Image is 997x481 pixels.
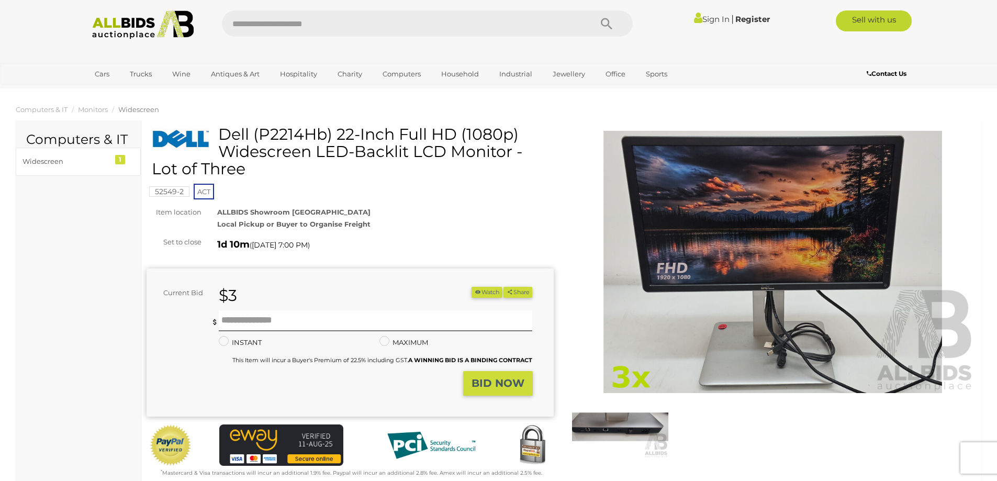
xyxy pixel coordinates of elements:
[731,13,734,25] span: |
[867,70,906,77] b: Contact Us
[463,371,533,396] button: BID NOW
[23,155,109,167] div: Widescreen
[88,65,116,83] a: Cars
[379,337,428,349] label: MAXIMUM
[273,65,324,83] a: Hospitality
[194,184,214,199] span: ACT
[78,105,108,114] a: Monitors
[250,241,310,249] span: ( )
[219,337,262,349] label: INSTANT
[503,287,532,298] button: Share
[472,287,502,298] li: Watch this item
[219,424,343,466] img: eWAY Payment Gateway
[836,10,912,31] a: Sell with us
[123,65,159,83] a: Trucks
[161,469,542,476] small: Mastercard & Visa transactions will incur an additional 1.9% fee. Paypal will incur an additional...
[694,14,730,24] a: Sign In
[408,356,532,364] b: A WINNING BID IS A BINDING CONTRACT
[152,126,551,177] h1: Dell (P2214Hb) 22-Inch Full HD (1080p) Widescreen LED-Backlit LCD Monitor - Lot of Three
[147,287,211,299] div: Current Bid
[26,132,130,147] h2: Computers & IT
[217,220,371,228] strong: Local Pickup or Buyer to Organise Freight
[735,14,770,24] a: Register
[599,65,632,83] a: Office
[232,356,532,364] small: This Item will incur a Buyer's Premium of 22.5% including GST.
[88,83,176,100] a: [GEOGRAPHIC_DATA]
[472,377,524,389] strong: BID NOW
[16,105,68,114] a: Computers & IT
[511,424,553,466] img: Secured by Rapid SSL
[152,128,210,150] img: Dell (P2214Hb) 22-Inch Full HD (1080p) Widescreen LED-Backlit LCD Monitor - Lot of Three
[217,208,371,216] strong: ALLBIDS Showroom [GEOGRAPHIC_DATA]
[867,68,909,80] a: Contact Us
[86,10,200,39] img: Allbids.com.au
[492,65,539,83] a: Industrial
[219,286,237,305] strong: $3
[139,236,209,248] div: Set to close
[434,65,486,83] a: Household
[149,186,189,197] mark: 52549-2
[639,65,674,83] a: Sports
[165,65,197,83] a: Wine
[118,105,159,114] a: Widescreen
[149,187,189,196] a: 52549-2
[379,424,484,466] img: PCI DSS compliant
[472,287,502,298] button: Watch
[252,240,308,250] span: [DATE] 7:00 PM
[204,65,266,83] a: Antiques & Art
[149,424,192,466] img: Official PayPal Seal
[580,10,633,37] button: Search
[376,65,428,83] a: Computers
[546,65,592,83] a: Jewellery
[331,65,369,83] a: Charity
[115,155,125,164] div: 1
[16,148,141,175] a: Widescreen 1
[569,131,977,393] img: Dell (P2214Hb) 22-Inch Full HD (1080p) Widescreen LED-Backlit LCD Monitor - Lot of Three
[217,239,250,250] strong: 1d 10m
[572,396,668,458] img: Dell (P2214Hb) 22-Inch Full HD (1080p) Widescreen LED-Backlit LCD Monitor - Lot of Three
[139,206,209,218] div: Item location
